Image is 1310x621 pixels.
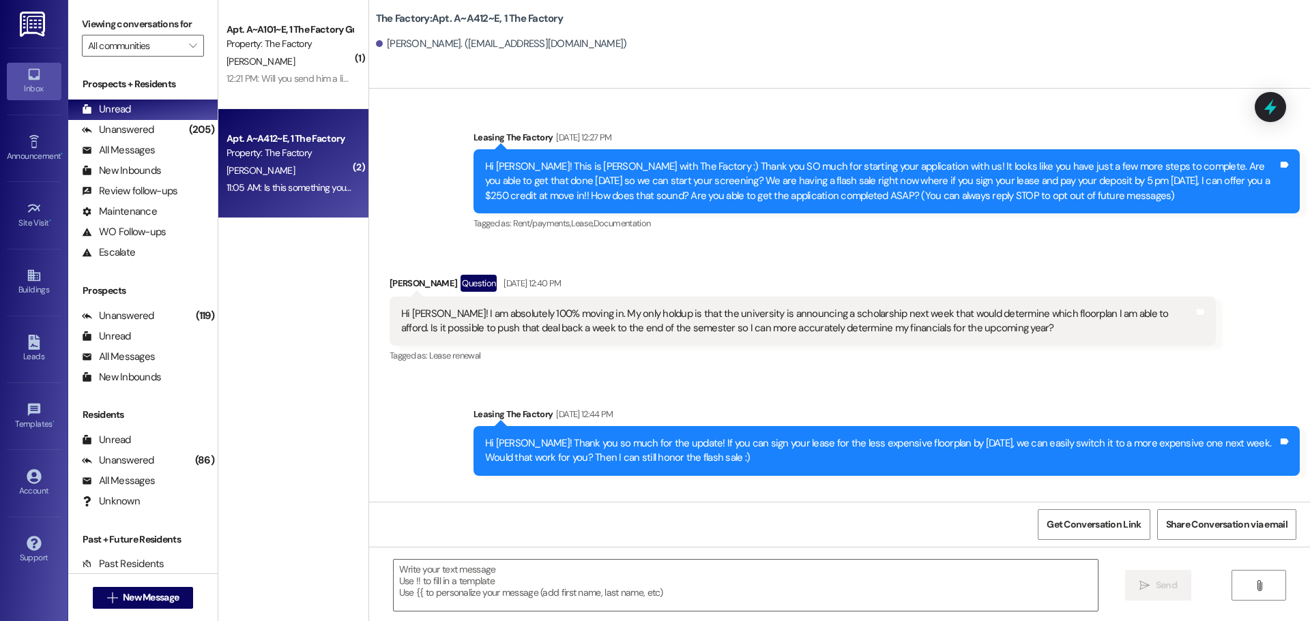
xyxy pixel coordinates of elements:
[571,217,594,229] span: Lease ,
[7,197,61,234] a: Site Visit •
[474,407,1300,426] div: Leasing The Factory
[7,331,61,367] a: Leads
[513,217,571,229] span: Rent/payments ,
[1139,580,1150,591] i: 
[82,205,157,219] div: Maintenance
[1166,517,1287,532] span: Share Conversation via email
[474,130,1300,149] div: Leasing The Factory
[553,407,613,421] div: [DATE] 12:44 PM
[553,130,611,145] div: [DATE] 12:27 PM
[7,63,61,100] a: Inbox
[7,465,61,502] a: Account
[401,307,1194,336] div: Hi [PERSON_NAME]! I am absolutely 100% moving in. My only holdup is that the university is announ...
[82,164,161,178] div: New Inbounds
[107,592,117,603] i: 
[485,160,1278,203] div: Hi [PERSON_NAME]! This is [PERSON_NAME] with The Factory :) Thank you SO much for starting your a...
[82,123,154,137] div: Unanswered
[500,276,561,290] div: [DATE] 12:40 PM
[82,350,155,364] div: All Messages
[82,433,131,447] div: Unread
[88,35,182,57] input: All communities
[82,474,155,488] div: All Messages
[68,77,218,91] div: Prospects + Residents
[68,408,218,422] div: Residents
[1038,509,1150,540] button: Get Conversation Link
[82,225,166,239] div: WO Follow-ups
[461,275,497,292] div: Question
[227,37,353,51] div: Property: The Factory
[82,557,164,571] div: Past Residents
[186,119,218,140] div: (205)
[82,494,140,509] div: Unknown
[82,14,204,35] label: Viewing conversations for
[390,346,1216,365] div: Tagged as:
[82,453,154,468] div: Unanswered
[82,370,161,384] div: New Inbounds
[61,149,63,159] span: •
[93,587,194,609] button: New Message
[227,22,353,37] div: Apt. A~A101~E, 1 The Factory Guarantors
[192,305,218,327] div: (119)
[376,37,627,51] div: [PERSON_NAME]. ([EMAIL_ADDRESS][DOMAIN_NAME])
[7,398,61,435] a: Templates •
[227,146,353,160] div: Property: The Factory
[485,436,1278,466] div: Hi [PERSON_NAME]! Thank you so much for the update! If you can sign your lease for the less expen...
[123,590,179,605] span: New Message
[1254,580,1264,591] i: 
[390,275,1216,297] div: [PERSON_NAME]
[82,184,177,198] div: Review follow-ups
[1125,570,1191,601] button: Send
[7,264,61,301] a: Buildings
[1047,517,1141,532] span: Get Conversation Link
[227,164,295,177] span: [PERSON_NAME]
[1157,509,1296,540] button: Share Conversation via email
[68,284,218,298] div: Prospects
[20,12,48,37] img: ResiDesk Logo
[594,217,651,229] span: Documentation
[227,72,427,85] div: 12:21 PM: Will you send him a link for the new lease?
[1156,578,1177,592] span: Send
[429,350,481,361] span: Lease renewal
[189,40,196,51] i: 
[376,12,563,26] b: The Factory: Apt. A~A412~E, 1 The Factory
[192,450,218,471] div: (86)
[227,181,603,194] div: 11:05 AM: Is this something you guys can fix without charging [DEMOGRAPHIC_DATA] residents?
[53,417,55,427] span: •
[68,532,218,547] div: Past + Future Residents
[49,216,51,226] span: •
[82,245,135,260] div: Escalate
[82,329,131,344] div: Unread
[82,102,131,117] div: Unread
[7,532,61,569] a: Support
[82,309,154,323] div: Unanswered
[82,143,155,157] div: All Messages
[474,213,1300,233] div: Tagged as:
[227,55,295,67] span: [PERSON_NAME]
[227,132,353,146] div: Apt. A~A412~E, 1 The Factory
